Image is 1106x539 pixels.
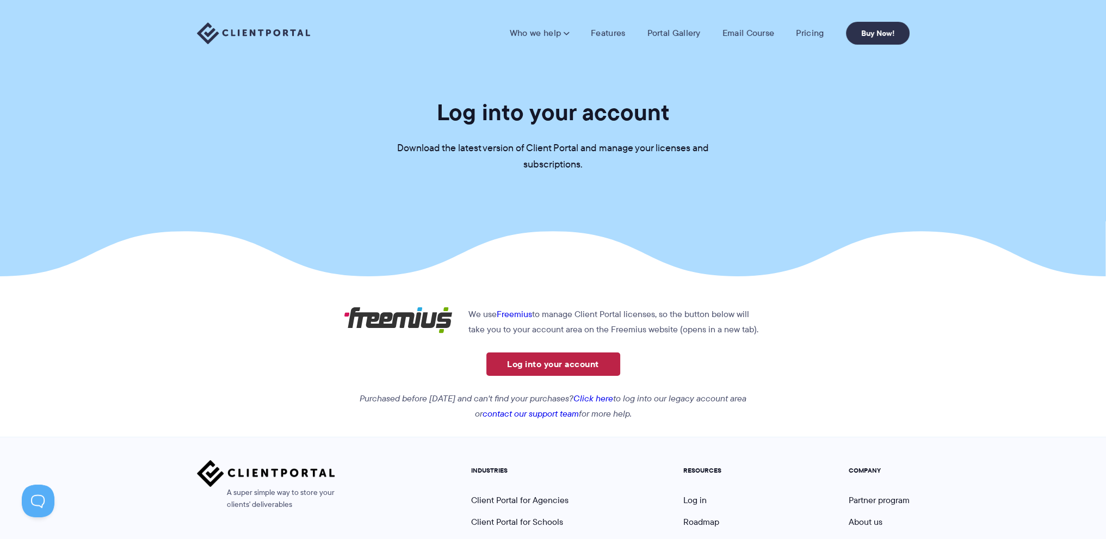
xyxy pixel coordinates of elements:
[390,140,716,173] p: Download the latest version of Client Portal and manage your licenses and subscriptions.
[486,352,620,376] a: Log into your account
[496,308,532,320] a: Freemius
[344,307,762,337] p: We use to manage Client Portal licenses, so the button below will take you to your account area o...
[683,467,746,474] h5: RESOURCES
[22,485,54,517] iframe: Toggle Customer Support
[849,467,910,474] h5: COMPANY
[683,494,707,506] a: Log in
[471,516,563,528] a: Client Portal for Schools
[683,516,719,528] a: Roadmap
[510,28,569,39] a: Who we help
[846,22,910,45] a: Buy Now!
[360,392,746,420] em: Purchased before [DATE] and can't find your purchases? to log into our legacy account area or for...
[471,467,581,474] h5: INDUSTRIES
[344,307,453,333] img: Freemius logo
[197,487,335,511] span: A super simple way to store your clients' deliverables
[573,392,613,405] a: Click here
[849,516,882,528] a: About us
[722,28,775,39] a: Email Course
[591,28,625,39] a: Features
[849,494,910,506] a: Partner program
[483,407,579,420] a: contact our support team
[471,494,569,506] a: Client Portal for Agencies
[796,28,824,39] a: Pricing
[647,28,701,39] a: Portal Gallery
[437,98,670,127] h1: Log into your account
